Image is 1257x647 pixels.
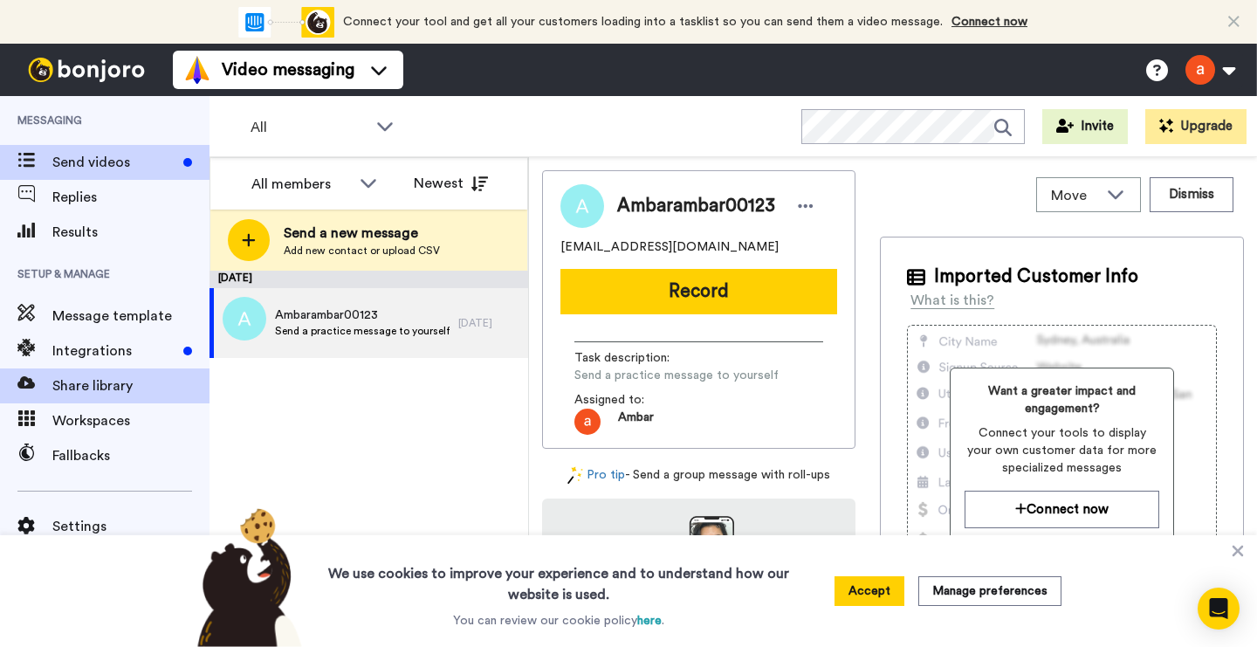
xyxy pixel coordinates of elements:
[1145,109,1247,144] button: Upgrade
[52,375,209,396] span: Share library
[223,297,266,341] img: a.png
[574,367,779,384] span: Send a practice message to yourself
[183,56,211,84] img: vm-color.svg
[567,466,583,485] img: magic-wand.svg
[52,445,209,466] span: Fallbacks
[574,391,697,409] span: Assigned to:
[918,576,1061,606] button: Manage preferences
[222,58,354,82] span: Video messaging
[965,491,1159,528] button: Connect now
[1051,185,1098,206] span: Move
[951,16,1027,28] a: Connect now
[275,324,450,338] span: Send a practice message to yourself
[52,152,176,173] span: Send videos
[284,244,440,258] span: Add new contact or upload CSV
[458,316,519,330] div: [DATE]
[251,174,351,195] div: All members
[618,409,654,435] span: Ambar
[238,7,334,38] div: animation
[560,238,779,256] span: [EMAIL_ADDRESS][DOMAIN_NAME]
[965,382,1159,417] span: Want a greater impact and engagement?
[934,264,1138,290] span: Imported Customer Info
[453,612,664,630] p: You can review our cookie policy .
[343,16,943,28] span: Connect your tool and get all your customers loading into a tasklist so you can send them a video...
[52,516,209,537] span: Settings
[275,306,450,324] span: Ambarambar00123
[21,58,152,82] img: bj-logo-header-white.svg
[664,516,734,610] img: download
[52,341,176,361] span: Integrations
[284,223,440,244] span: Send a new message
[637,615,662,627] a: here
[965,424,1159,477] span: Connect your tools to display your own customer data for more specialized messages
[567,466,625,485] a: Pro tip
[560,184,604,228] img: Image of Ambarambar00123
[52,187,209,208] span: Replies
[560,269,837,314] button: Record
[311,553,807,605] h3: We use cookies to improve your experience and to understand how our website is used.
[52,410,209,431] span: Workspaces
[1198,588,1240,630] div: Open Intercom Messenger
[835,576,904,606] button: Accept
[574,409,601,435] img: ACg8ocIT07UXHCn5Hk0R4AdgbiSjn6QxtImC7K06MchqpEev=s96-c
[52,222,209,243] span: Results
[401,166,501,201] button: Newest
[182,507,311,647] img: bear-with-cookie.png
[209,271,528,288] div: [DATE]
[910,290,994,311] div: What is this?
[251,117,367,138] span: All
[542,466,855,485] div: - Send a group message with roll-ups
[1150,177,1233,212] button: Dismiss
[617,193,775,219] span: Ambarambar00123
[574,349,697,367] span: Task description :
[1042,109,1128,144] button: Invite
[52,306,209,327] span: Message template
